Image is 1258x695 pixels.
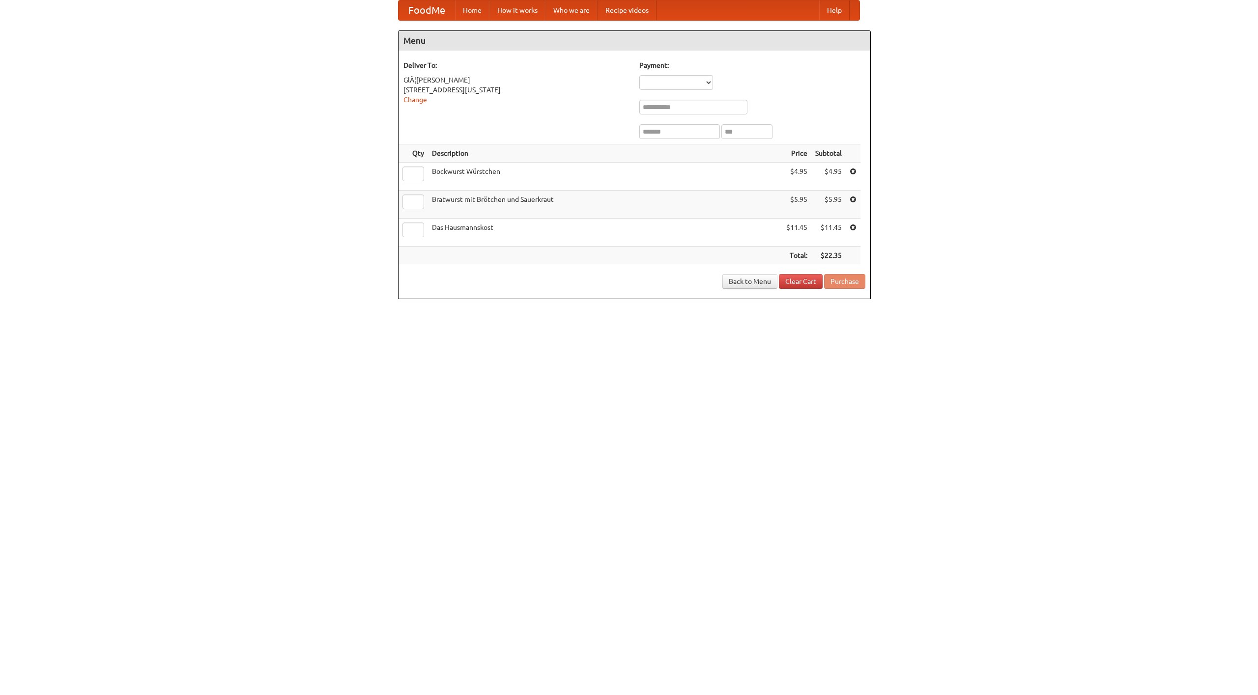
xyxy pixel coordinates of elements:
[782,144,811,163] th: Price
[399,0,455,20] a: FoodMe
[428,191,782,219] td: Bratwurst mit Brötchen und Sauerkraut
[782,219,811,247] td: $11.45
[403,85,629,95] div: [STREET_ADDRESS][US_STATE]
[598,0,657,20] a: Recipe videos
[545,0,598,20] a: Who we are
[455,0,489,20] a: Home
[782,191,811,219] td: $5.95
[779,274,823,289] a: Clear Cart
[489,0,545,20] a: How it works
[811,219,846,247] td: $11.45
[811,247,846,265] th: $22.35
[824,274,865,289] button: Purchase
[639,60,865,70] h5: Payment:
[399,31,870,51] h4: Menu
[428,163,782,191] td: Bockwurst Würstchen
[428,219,782,247] td: Das Hausmannskost
[811,191,846,219] td: $5.95
[819,0,850,20] a: Help
[811,163,846,191] td: $4.95
[403,75,629,85] div: GlÃ¦[PERSON_NAME]
[722,274,777,289] a: Back to Menu
[811,144,846,163] th: Subtotal
[403,96,427,104] a: Change
[399,144,428,163] th: Qty
[403,60,629,70] h5: Deliver To:
[782,163,811,191] td: $4.95
[782,247,811,265] th: Total:
[428,144,782,163] th: Description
